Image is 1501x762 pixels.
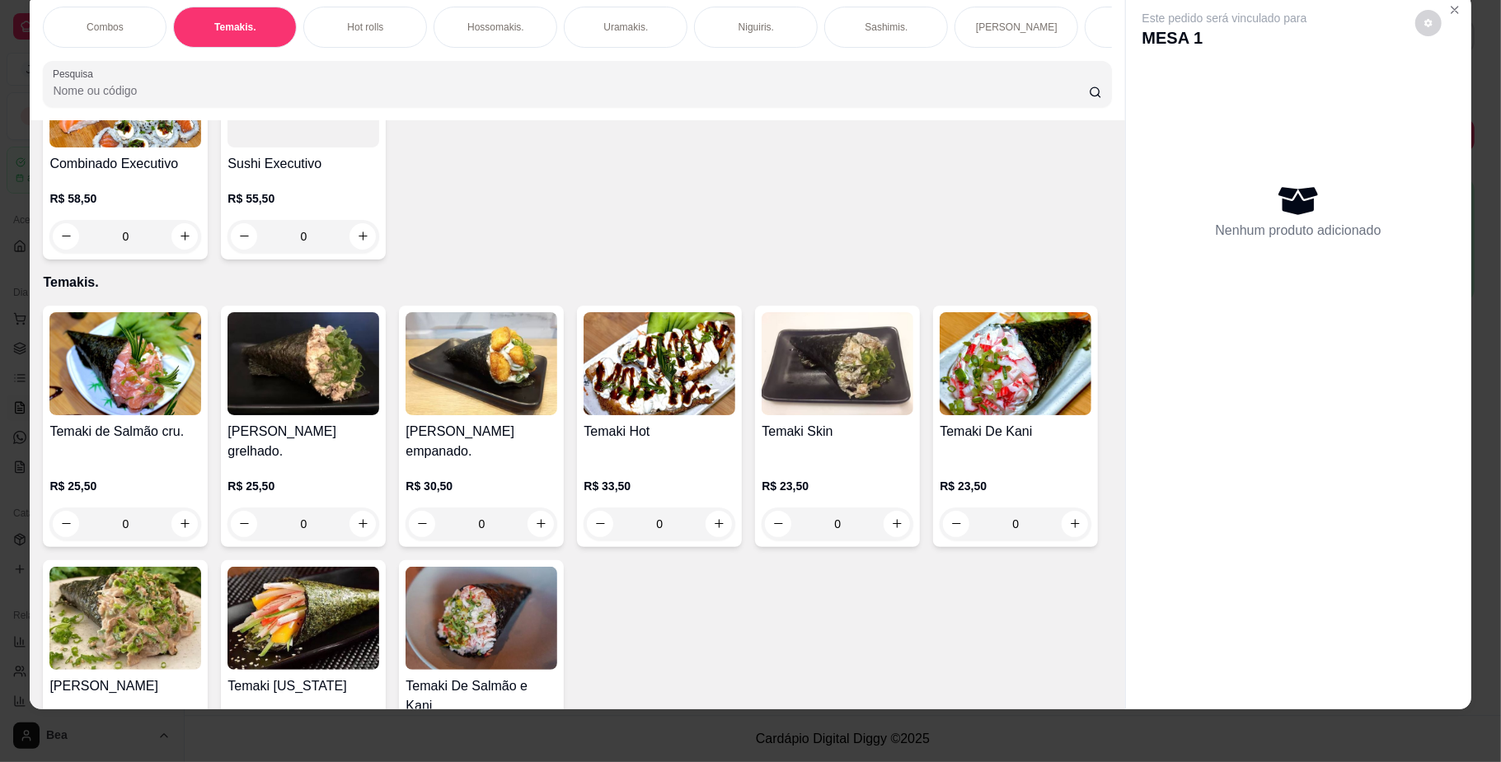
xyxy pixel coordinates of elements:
[53,511,79,537] button: decrease-product-quantity
[976,21,1058,34] p: [PERSON_NAME]
[227,676,379,696] h4: Temaki [US_STATE]
[584,312,735,415] img: product-image
[762,422,913,442] h4: Temaki Skin
[409,511,435,537] button: decrease-product-quantity
[762,478,913,494] p: R$ 23,50
[406,312,557,415] img: product-image
[227,190,379,207] p: R$ 55,50
[1142,10,1307,26] p: Este pedido será vinculado para
[53,82,1088,99] input: Pesquisa
[406,567,557,670] img: product-image
[584,422,735,442] h4: Temaki Hot
[43,273,1111,292] p: Temakis.
[940,312,1091,415] img: product-image
[603,21,648,34] p: Uramakis.
[49,422,201,442] h4: Temaki de Salmão cru.
[940,422,1091,442] h4: Temaki De Kani
[884,511,910,537] button: increase-product-quantity
[49,154,201,174] h4: Combinado Executivo
[49,190,201,207] p: R$ 58,50
[87,21,124,34] p: Combos
[943,511,969,537] button: decrease-product-quantity
[467,21,524,34] p: Hossomakis.
[227,154,379,174] h4: Sushi Executivo
[706,511,732,537] button: increase-product-quantity
[1216,221,1381,241] p: Nenhum produto adicionado
[1142,26,1307,49] p: MESA 1
[227,567,379,670] img: product-image
[349,511,376,537] button: increase-product-quantity
[49,676,201,696] h4: [PERSON_NAME]
[406,676,557,716] h4: Temaki De Salmão e Kani
[231,223,257,250] button: decrease-product-quantity
[349,223,376,250] button: increase-product-quantity
[865,21,908,34] p: Sashimis.
[227,312,379,415] img: product-image
[53,67,99,81] label: Pesquisa
[171,511,198,537] button: increase-product-quantity
[171,223,198,250] button: increase-product-quantity
[739,21,774,34] p: Niguiris.
[49,312,201,415] img: product-image
[587,511,613,537] button: decrease-product-quantity
[584,478,735,494] p: R$ 33,50
[940,478,1091,494] p: R$ 23,50
[227,422,379,461] h4: [PERSON_NAME] grelhado.
[347,21,383,34] p: Hot rolls
[1062,511,1088,537] button: increase-product-quantity
[1415,10,1442,36] button: decrease-product-quantity
[406,478,557,494] p: R$ 30,50
[49,478,201,494] p: R$ 25,50
[53,223,79,250] button: decrease-product-quantity
[762,312,913,415] img: product-image
[765,511,791,537] button: decrease-product-quantity
[227,478,379,494] p: R$ 25,50
[49,567,201,670] img: product-image
[214,21,256,34] p: Temakis.
[406,422,557,461] h4: [PERSON_NAME] empanado.
[528,511,554,537] button: increase-product-quantity
[231,511,257,537] button: decrease-product-quantity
